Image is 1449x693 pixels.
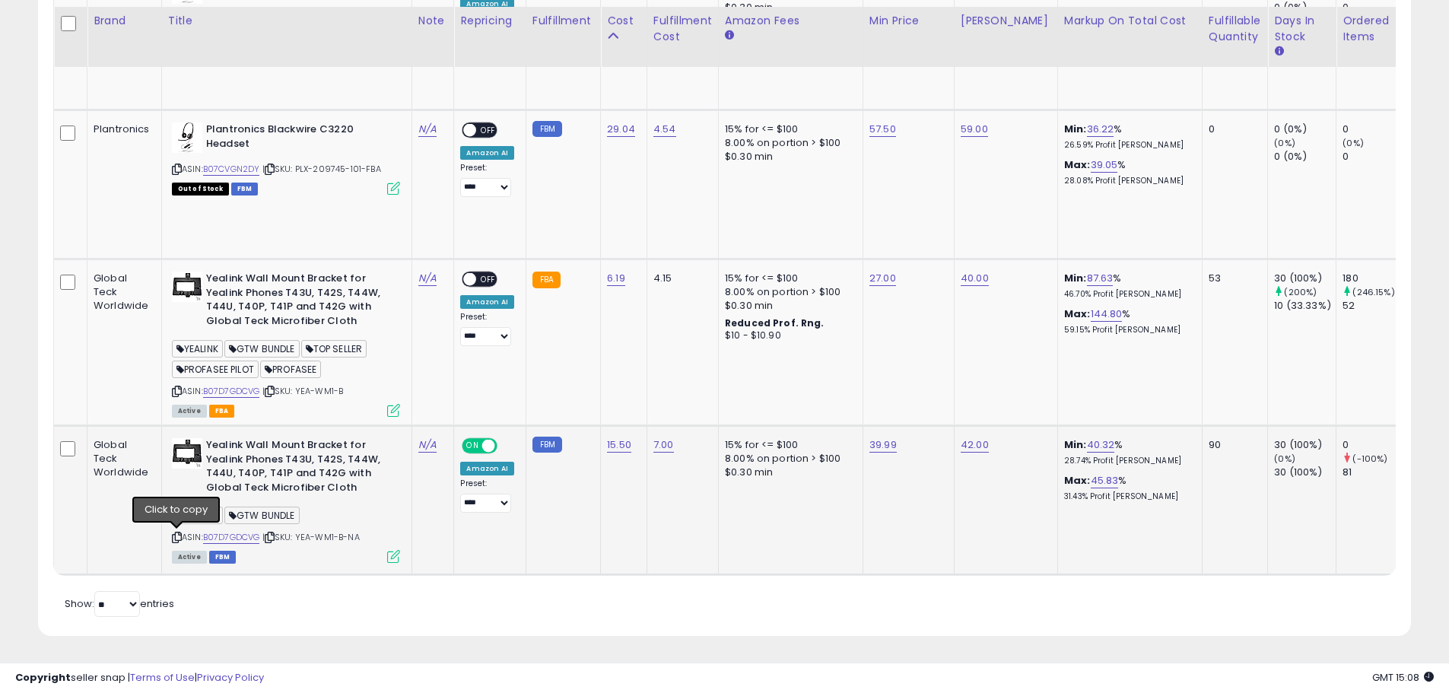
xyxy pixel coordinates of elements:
span: | SKU: YEA-WM1-B-NA [262,531,360,543]
div: seller snap | | [15,671,264,685]
div: ASIN: [172,438,400,561]
div: Min Price [869,13,948,29]
a: B07CVGN2DY [203,163,260,176]
div: $10 - $10.90 [725,329,851,342]
span: OFF [477,273,501,286]
div: Amazon AI [460,146,513,160]
a: 29.04 [607,122,635,137]
a: 42.00 [961,437,989,453]
b: Min: [1064,271,1087,285]
span: PROFASEE PILOT [172,361,259,378]
div: % [1064,438,1190,466]
span: FBM [231,183,259,196]
div: $0.30 min [725,1,851,14]
div: 52 [1343,299,1404,313]
div: % [1064,474,1190,502]
span: TOP SELLER [301,340,367,358]
span: FBA [209,405,235,418]
a: 6.19 [607,271,625,286]
a: 36.22 [1087,122,1114,137]
div: 81 [1343,466,1404,479]
p: 28.08% Profit [PERSON_NAME] [1064,176,1190,186]
a: 15.50 [607,437,631,453]
a: N/A [418,437,437,453]
a: 4.54 [653,122,676,137]
div: $0.30 min [725,299,851,313]
div: Ordered Items [1343,13,1398,45]
span: OFF [477,124,501,137]
div: 180 [1343,272,1404,285]
a: 39.05 [1091,157,1118,173]
div: Amazon Fees [725,13,856,29]
a: 40.32 [1087,437,1115,453]
div: Fulfillment Cost [653,13,712,45]
small: (0%) [1274,453,1295,465]
small: FBM [532,121,562,137]
a: 27.00 [869,271,896,286]
div: Note [418,13,448,29]
b: Yealink Wall Mount Bracket for Yealink Phones T43U, T42S, T44W, T44U, T40P, T41P and T42G with Gl... [206,272,391,332]
div: 0 (0%) [1274,150,1336,164]
div: 15% for <= $100 [725,122,851,136]
th: The percentage added to the cost of goods (COGS) that forms the calculator for Min & Max prices. [1057,7,1202,67]
div: 8.00% on portion > $100 [725,136,851,150]
span: YEALINK [172,340,223,358]
div: Fulfillment [532,13,594,29]
small: (200%) [1284,286,1317,298]
div: 0 [1343,438,1404,452]
p: 26.59% Profit [PERSON_NAME] [1064,140,1190,151]
div: 30 (100%) [1274,438,1336,452]
span: | SKU: YEA-WM1-B [262,385,344,397]
div: 4.15 [653,272,707,285]
div: ASIN: [172,122,400,193]
div: 0 [1343,1,1404,14]
small: Days In Stock. [1274,45,1283,59]
div: 8.00% on portion > $100 [725,452,851,466]
div: 10 (33.33%) [1274,299,1336,313]
div: 53 [1209,272,1256,285]
a: N/A [418,122,437,137]
div: 90 [1209,438,1256,452]
p: 59.15% Profit [PERSON_NAME] [1064,325,1190,335]
span: GTW BUNDLE [224,507,300,524]
span: OFF [495,440,520,453]
div: Cost [607,13,640,29]
div: % [1064,272,1190,300]
div: Title [168,13,405,29]
div: ASIN: [172,272,400,415]
span: All listings that are currently out of stock and unavailable for purchase on Amazon [172,183,229,196]
div: % [1064,307,1190,335]
b: Max: [1064,307,1091,321]
img: 41ftomxTNTL._SL40_.jpg [172,272,202,302]
div: Preset: [460,312,513,346]
small: (246.15%) [1352,286,1394,298]
a: B07D7GDCVG [203,385,260,398]
p: 28.74% Profit [PERSON_NAME] [1064,456,1190,466]
a: 59.00 [961,122,988,137]
small: (0%) [1274,137,1295,149]
b: Min: [1064,437,1087,452]
a: 39.99 [869,437,897,453]
a: N/A [418,271,437,286]
span: All listings currently available for purchase on Amazon [172,551,207,564]
a: 40.00 [961,271,989,286]
b: Max: [1064,473,1091,488]
div: 0 [1343,122,1404,136]
small: FBA [532,272,561,288]
a: B07D7GDCVG [203,531,260,544]
span: YEALINK [172,507,223,524]
span: 2025-10-13 15:08 GMT [1372,670,1434,685]
div: 0 (0%) [1274,122,1336,136]
span: PROFASEE [260,361,321,378]
a: Terms of Use [130,670,195,685]
div: Days In Stock [1274,13,1330,45]
div: 0 [1343,150,1404,164]
strong: Copyright [15,670,71,685]
div: Preset: [460,163,513,197]
b: Min: [1064,122,1087,136]
div: 30 (100%) [1274,272,1336,285]
div: 15% for <= $100 [725,272,851,285]
div: $0.30 min [725,466,851,479]
div: 8.00% on portion > $100 [725,285,851,299]
div: Global Teck Worldwide [94,272,150,313]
